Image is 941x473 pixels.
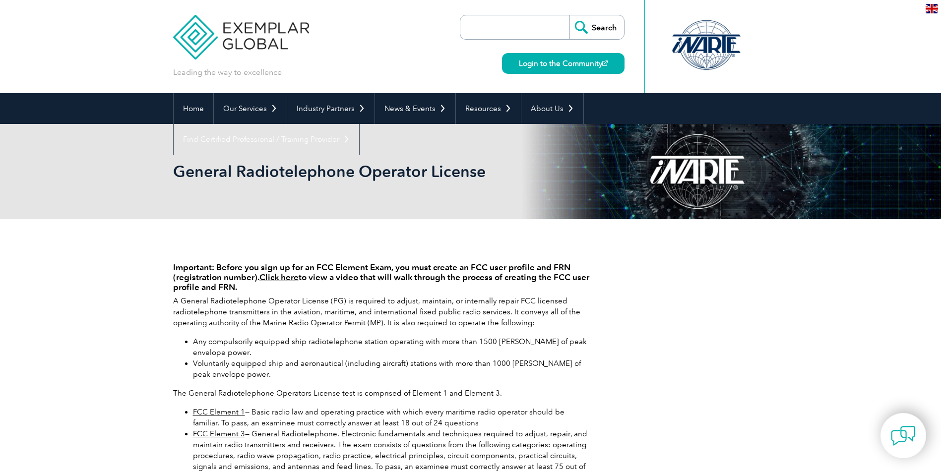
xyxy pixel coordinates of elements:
[287,93,375,124] a: Industry Partners
[214,93,287,124] a: Our Services
[174,124,359,155] a: Find Certified Professional / Training Provider
[456,93,521,124] a: Resources
[173,67,282,78] p: Leading the way to excellence
[193,408,245,416] a: FCC Element 1
[521,93,583,124] a: About Us
[926,4,938,13] img: en
[259,272,299,282] a: Click here
[602,60,608,66] img: open_square.png
[891,423,916,448] img: contact-chat.png
[569,15,624,39] input: Search
[193,429,245,438] a: FCC Element 3
[193,358,590,380] li: Voluntarily equipped ship and aeronautical (including aircraft) stations with more than 1000 [PER...
[174,93,213,124] a: Home
[173,262,590,292] h4: Important: Before you sign up for an FCC Element Exam, you must create an FCC user profile and FR...
[193,407,590,428] li: — Basic radio law and operating practice with which every maritime radio operator should be famil...
[173,164,590,179] h2: General Radiotelephone Operator License
[502,53,625,74] a: Login to the Community
[193,336,590,358] li: Any compulsorily equipped ship radiotelephone station operating with more than 1500 [PERSON_NAME]...
[375,93,455,124] a: News & Events
[173,296,590,328] p: A General Radiotelephone Operator License (PG) is required to adjust, maintain, or internally rep...
[173,388,590,399] p: The General Radiotelephone Operators License test is comprised of Element 1 and Element 3.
